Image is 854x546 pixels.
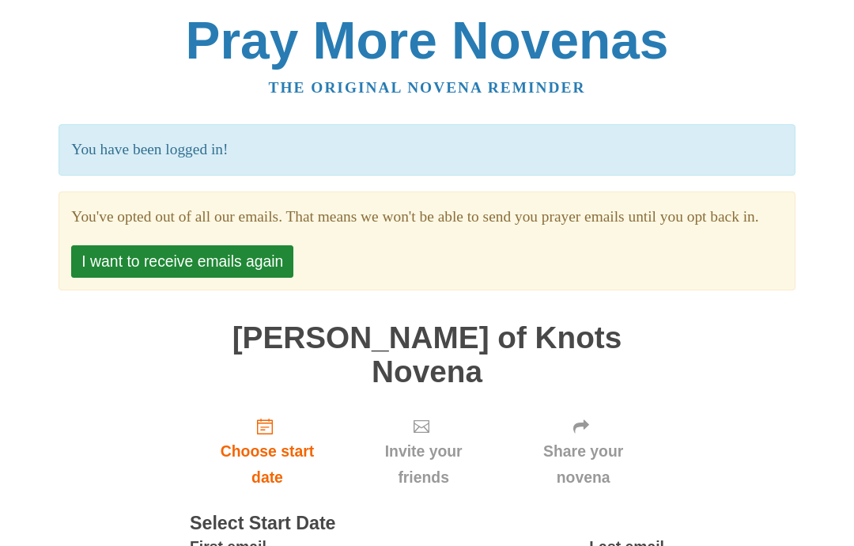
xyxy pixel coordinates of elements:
span: Share your novena [518,438,648,491]
button: I want to receive emails again [71,245,293,278]
section: You've opted out of all our emails. That means we won't be able to send you prayer emails until y... [71,204,782,230]
div: Click "Next" to confirm your start date first. [502,404,664,499]
div: Click "Next" to confirm your start date first. [345,404,502,499]
span: Choose start date [206,438,329,491]
a: Choose start date [190,404,345,499]
p: You have been logged in! [59,124,795,176]
a: The original novena reminder [269,79,586,96]
h3: Select Start Date [190,514,664,534]
a: Pray More Novenas [186,11,669,70]
h1: [PERSON_NAME] of Knots Novena [190,321,664,389]
span: Invite your friends [361,438,486,491]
